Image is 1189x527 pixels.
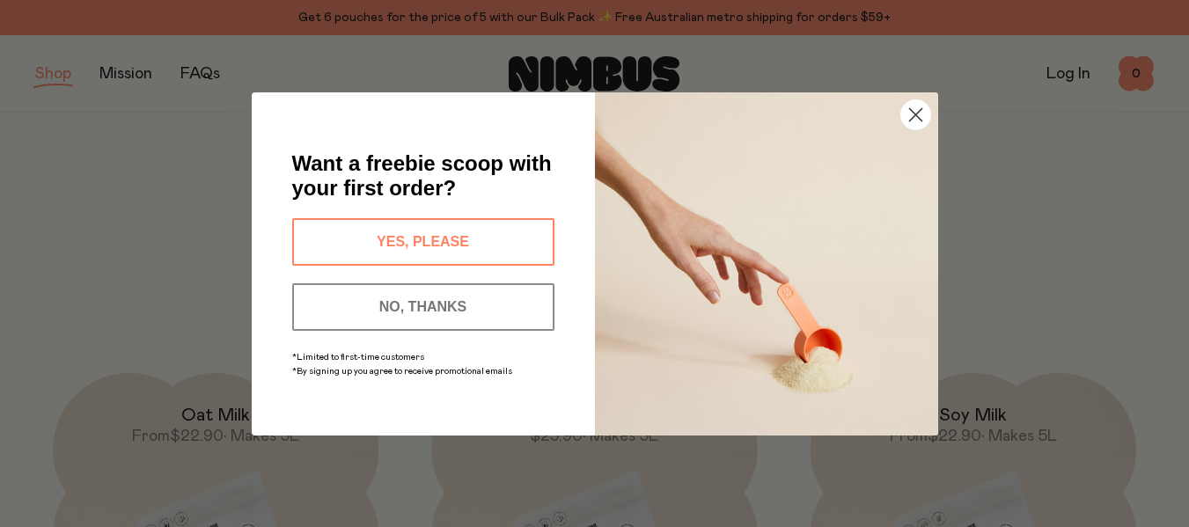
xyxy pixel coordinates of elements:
span: Want a freebie scoop with your first order? [292,151,552,200]
button: NO, THANKS [292,283,554,331]
span: *By signing up you agree to receive promotional emails [292,367,512,376]
span: *Limited to first-time customers [292,353,424,362]
button: Close dialog [900,99,931,130]
img: c0d45117-8e62-4a02-9742-374a5db49d45.jpeg [595,92,938,436]
button: YES, PLEASE [292,218,554,266]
